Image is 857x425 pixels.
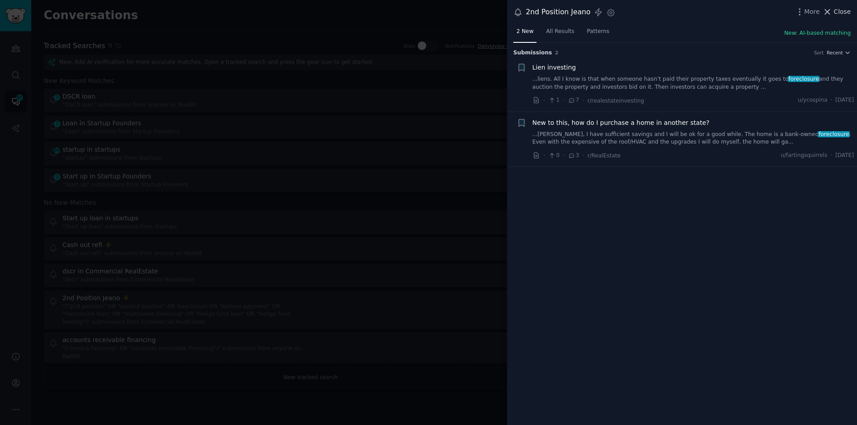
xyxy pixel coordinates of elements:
[543,25,577,43] a: All Results
[798,96,827,104] span: u/ycospina
[533,63,576,72] a: Lien investing
[548,96,559,104] span: 1
[568,152,579,160] span: 3
[533,75,854,91] a: ...liens. All I know is that when someone hasn’t paid their property taxes eventually it goes tof...
[831,152,832,160] span: ·
[548,152,559,160] span: 0
[587,28,609,36] span: Patterns
[582,96,584,105] span: ·
[834,7,851,17] span: Close
[814,50,824,56] div: Sort
[533,118,710,128] a: New to this, how do I purchase a home in another state?
[781,152,828,160] span: u/fartingsquirrels
[584,25,612,43] a: Patterns
[823,7,851,17] button: Close
[836,96,854,104] span: [DATE]
[563,96,565,105] span: ·
[543,96,545,105] span: ·
[827,50,843,56] span: Recent
[526,7,591,18] div: 2nd Position Jeano
[568,96,579,104] span: 7
[827,50,851,56] button: Recent
[784,29,851,37] button: New: AI-based matching
[836,152,854,160] span: [DATE]
[543,151,545,160] span: ·
[804,7,820,17] span: More
[555,50,558,55] span: 2
[587,153,620,159] span: r/RealEstate
[788,76,820,82] span: foreclosure
[546,28,574,36] span: All Results
[587,98,644,104] span: r/realestateinvesting
[831,96,832,104] span: ·
[516,28,533,36] span: 2 New
[533,131,854,146] a: ...[PERSON_NAME], I have sufficient savings and I will be ok for a good while. The home is a bank...
[513,25,537,43] a: 2 New
[818,131,850,137] span: foreclosure
[513,49,552,57] span: Submission s
[582,151,584,160] span: ·
[795,7,820,17] button: More
[563,151,565,160] span: ·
